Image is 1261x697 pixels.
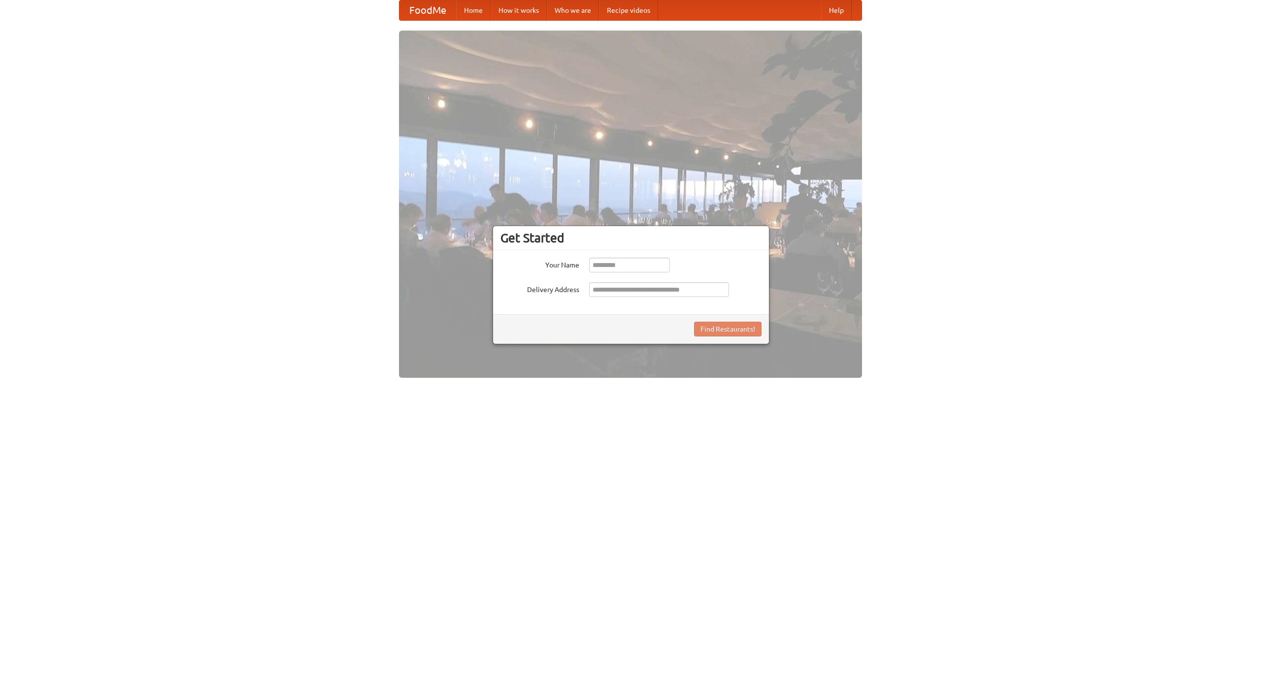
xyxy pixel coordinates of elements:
label: Delivery Address [500,282,579,295]
button: Find Restaurants! [694,322,762,336]
a: Who we are [547,0,599,20]
h3: Get Started [500,231,762,245]
a: Recipe videos [599,0,658,20]
a: FoodMe [399,0,456,20]
a: How it works [491,0,547,20]
a: Home [456,0,491,20]
a: Help [821,0,852,20]
label: Your Name [500,258,579,270]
